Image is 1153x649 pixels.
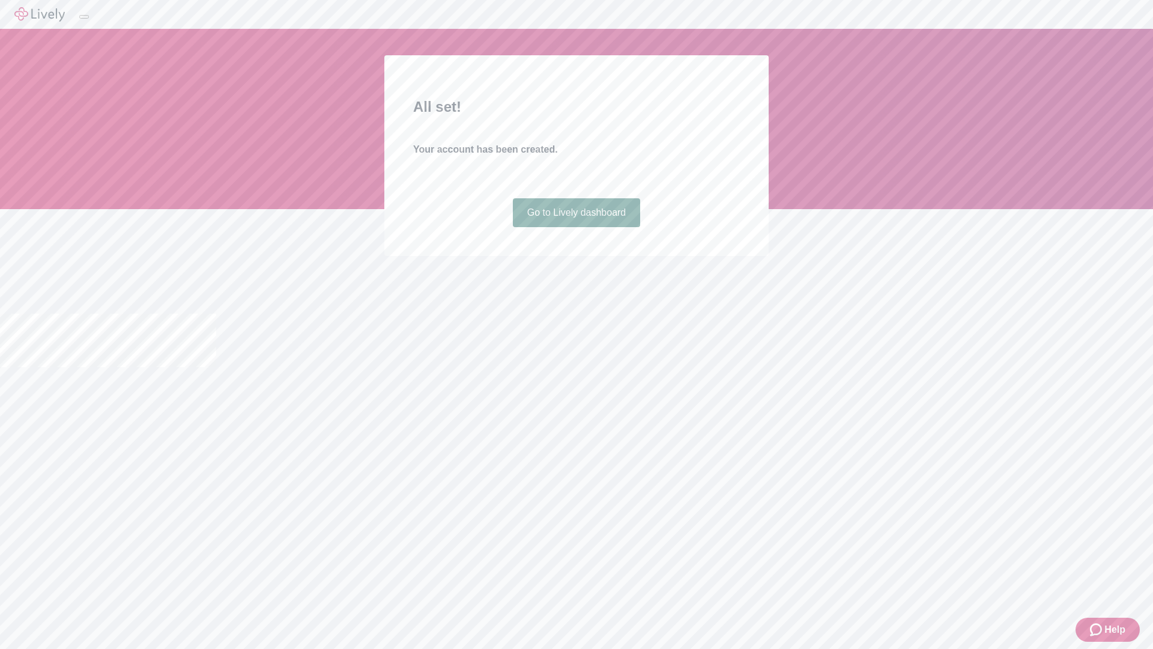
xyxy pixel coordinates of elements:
[1076,618,1140,642] button: Zendesk support iconHelp
[1104,623,1125,637] span: Help
[79,15,89,19] button: Log out
[14,7,65,22] img: Lively
[413,96,740,118] h2: All set!
[513,198,641,227] a: Go to Lively dashboard
[413,142,740,157] h4: Your account has been created.
[1090,623,1104,637] svg: Zendesk support icon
